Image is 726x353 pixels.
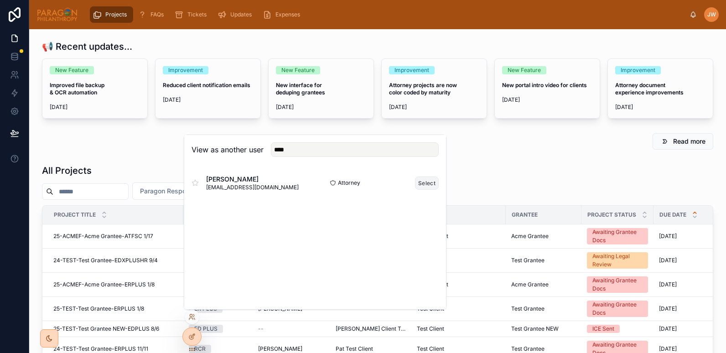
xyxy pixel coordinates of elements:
[659,233,677,240] span: [DATE]
[54,211,96,218] span: Project Title
[53,281,178,288] a: 25-ACMEF-Acme Grantee-ERPLUS 1/8
[511,325,559,332] span: Test Grantee NEW
[258,325,264,332] span: --
[511,345,576,353] a: Test Grantee
[417,325,444,332] span: Test Client
[53,233,178,240] a: 25-ACMEF-Acme Grantee-ATFSC 1/17
[53,257,178,264] a: 24-TEST-Test Grantee-EDXPLUSHR 9/4
[258,325,325,332] a: --
[206,175,299,184] span: [PERSON_NAME]
[394,66,429,74] div: Improvement
[276,82,325,96] strong: New interface for deduping grantees
[338,179,360,187] span: Attorney
[53,281,155,288] span: 25-ACMEF-Acme Grantee-ERPLUS 1/8
[659,325,677,332] span: [DATE]
[163,82,250,88] strong: Reduced client notification emails
[587,325,648,333] a: ICE Sent
[417,325,500,332] a: Test Client
[511,233,549,240] span: Acme Grantee
[192,144,264,155] h2: View as another user
[587,228,648,244] a: Awaiting Grantee Docs
[155,58,261,119] a: ImprovementReduced client notification emails[DATE]
[659,281,677,288] span: [DATE]
[189,325,247,333] a: ED PLUS
[511,305,544,312] span: Test Grantee
[592,325,614,333] div: ICE Sent
[659,257,677,264] span: [DATE]
[230,11,252,18] span: Updates
[42,40,132,53] h1: 📢 Recent updates...
[415,176,439,190] button: Select
[512,211,538,218] span: Grantee
[511,257,544,264] span: Test Grantee
[659,233,716,240] a: [DATE]
[189,345,247,353] a: RCR
[587,276,648,293] a: Awaiting Grantee Docs
[258,345,302,353] span: [PERSON_NAME]
[511,281,549,288] span: Acme Grantee
[673,137,705,146] span: Read more
[381,58,487,119] a: ImprovementAttorney projects are now color coded by maturity[DATE]
[587,252,648,269] a: Awaiting Legal Review
[511,233,576,240] a: Acme Grantee
[659,345,677,353] span: [DATE]
[36,7,78,22] img: App logo
[587,301,648,317] a: Awaiting Grantee Docs
[659,305,677,312] span: [DATE]
[511,325,576,332] a: Test Grantee NEW
[53,325,159,332] span: 25-TEST-Test Grantee NEW-EDPLUS 8/6
[417,233,500,240] a: Acme Client
[42,58,148,119] a: New FeatureImproved file backup & OCR automation[DATE]
[417,257,500,264] a: Test Client
[194,325,218,333] div: ED PLUS
[502,82,587,88] strong: New portal intro video for clients
[389,104,479,111] span: [DATE]
[336,325,406,332] a: [PERSON_NAME] Client Test
[50,82,106,96] strong: Improved file backup & OCR automation
[417,345,444,353] span: Test Client
[53,325,178,332] a: 25-TEST-Test Grantee NEW-EDPLUS 8/6
[163,96,253,104] span: [DATE]
[659,211,686,218] span: Due Date
[592,276,643,293] div: Awaiting Grantee Docs
[494,58,600,119] a: New FeatureNew portal intro video for clients[DATE]
[508,66,541,74] div: New Feature
[417,345,500,353] a: Test Client
[592,228,643,244] div: Awaiting Grantee Docs
[53,233,153,240] span: 25-ACMEF-Acme Grantee-ATFSC 1/17
[85,5,690,25] div: scrollable content
[592,301,643,317] div: Awaiting Grantee Docs
[215,6,258,23] a: Updates
[511,345,544,353] span: Test Grantee
[258,345,325,353] a: [PERSON_NAME]
[592,252,643,269] div: Awaiting Legal Review
[653,133,713,150] button: Read more
[659,305,716,312] a: [DATE]
[659,281,716,288] a: [DATE]
[275,11,300,18] span: Expenses
[53,257,158,264] span: 24-TEST-Test Grantee-EDXPLUSHR 9/4
[260,6,306,23] a: Expenses
[55,66,88,74] div: New Feature
[502,96,592,104] span: [DATE]
[511,281,576,288] a: Acme Grantee
[336,345,406,353] a: Pat Test Client
[659,325,716,332] a: [DATE]
[140,187,205,196] span: Paragon Responsible
[53,305,178,312] a: 25-TEST-Test Grantee-ERPLUS 1/8
[53,345,148,353] span: 24-TEST-Test Grantee-ERPLUS 11/11
[50,104,140,111] span: [DATE]
[607,58,713,119] a: ImprovementAttorney document experience improvements[DATE]
[615,104,705,111] span: [DATE]
[268,58,374,119] a: New FeatureNew interface for deduping grantees[DATE]
[187,11,207,18] span: Tickets
[659,345,716,353] a: [DATE]
[615,82,684,96] strong: Attorney document experience improvements
[53,345,178,353] a: 24-TEST-Test Grantee-ERPLUS 11/11
[150,11,164,18] span: FAQs
[172,6,213,23] a: Tickets
[42,164,92,177] h1: All Projects
[53,305,144,312] span: 25-TEST-Test Grantee-ERPLUS 1/8
[168,66,203,74] div: Improvement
